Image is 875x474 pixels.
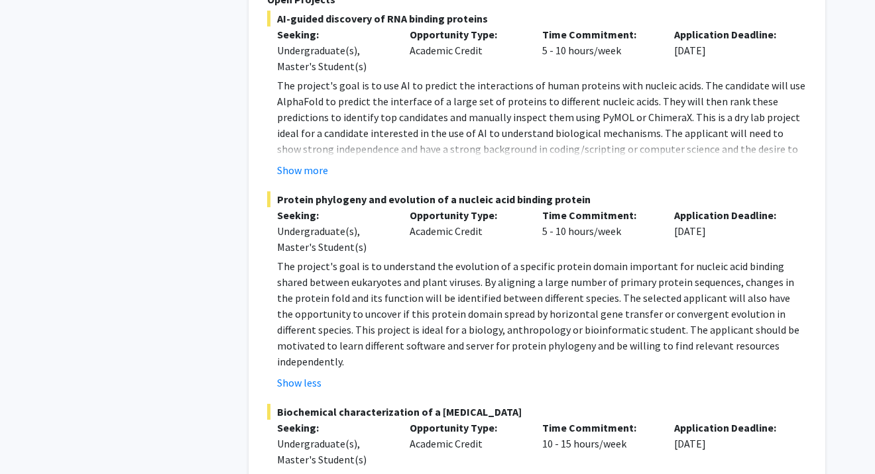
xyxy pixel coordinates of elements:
p: Application Deadline: [674,207,787,223]
div: Academic Credit [400,207,532,255]
div: 10 - 15 hours/week [532,420,665,467]
span: Protein phylogeny and evolution of a nucleic acid binding protein [267,191,807,207]
div: [DATE] [664,420,797,467]
p: Seeking: [277,26,390,42]
p: Seeking: [277,207,390,223]
p: Time Commitment: [542,26,655,42]
p: Opportunity Type: [410,207,522,223]
p: Application Deadline: [674,26,787,42]
button: Show less [277,375,321,391]
div: Academic Credit [400,26,532,74]
div: 5 - 10 hours/week [532,207,665,255]
p: Opportunity Type: [410,26,522,42]
p: Time Commitment: [542,420,655,436]
p: Time Commitment: [542,207,655,223]
div: Academic Credit [400,420,532,467]
div: Undergraduate(s), Master's Student(s) [277,223,390,255]
div: [DATE] [664,26,797,74]
p: Application Deadline: [674,420,787,436]
p: Opportunity Type: [410,420,522,436]
span: Biochemical characterization of a [MEDICAL_DATA] [267,404,807,420]
iframe: Chat [10,414,56,464]
p: The project's goal is to understand the evolution of a specific protein domain important for nucl... [277,258,807,369]
div: Undergraduate(s), Master's Student(s) [277,436,390,467]
p: The project's goal is to use AI to predict the interactions of human proteins with nucleic acids.... [277,77,807,189]
button: Show more [277,162,328,178]
div: Undergraduate(s), Master's Student(s) [277,42,390,74]
span: AI-guided discovery of RNA binding proteins [267,11,807,26]
p: Seeking: [277,420,390,436]
div: [DATE] [664,207,797,255]
div: 5 - 10 hours/week [532,26,665,74]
